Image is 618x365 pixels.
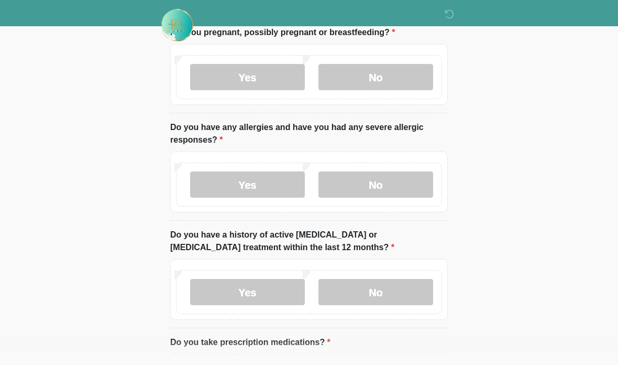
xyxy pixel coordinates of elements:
[318,64,433,90] label: No
[170,121,448,146] label: Do you have any allergies and have you had any severe allergic responses?
[190,64,305,90] label: Yes
[160,8,194,42] img: Rehydrate Aesthetics & Wellness Logo
[170,229,448,254] label: Do you have a history of active [MEDICAL_DATA] or [MEDICAL_DATA] treatment within the last 12 mon...
[170,336,330,349] label: Do you take prescription medications?
[318,171,433,198] label: No
[190,171,305,198] label: Yes
[190,279,305,305] label: Yes
[318,279,433,305] label: No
